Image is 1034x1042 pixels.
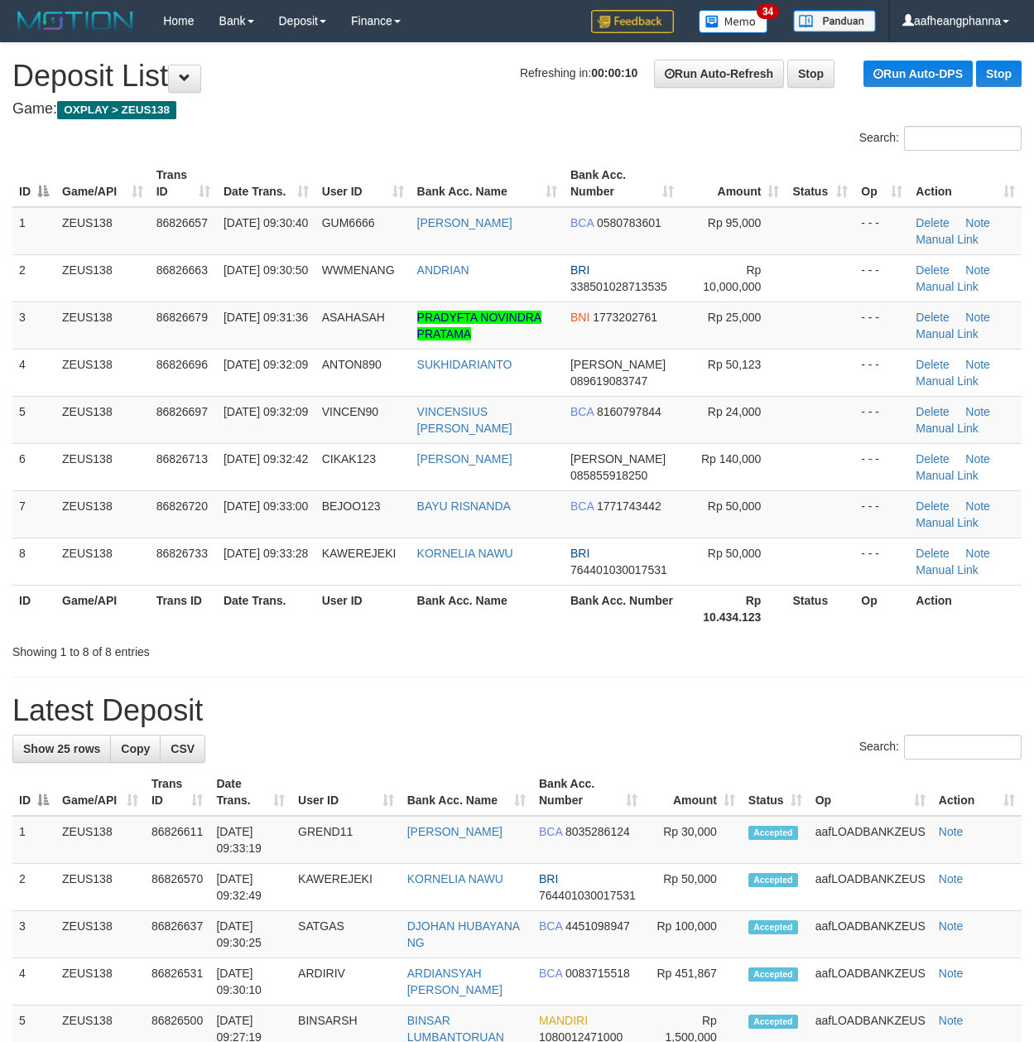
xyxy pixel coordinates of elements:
td: ZEUS138 [55,490,150,538]
td: SATGAS [291,911,401,958]
td: GREND11 [291,816,401,864]
a: Show 25 rows [12,735,111,763]
a: Manual Link [916,327,979,340]
td: - - - [854,443,909,490]
span: KAWEREJEKI [322,547,397,560]
span: Rp 140,000 [701,452,761,466]
a: Note [965,499,990,513]
a: [PERSON_NAME] [417,452,512,466]
span: Copy 085855918250 to clipboard [570,469,647,482]
a: Stop [976,60,1022,87]
a: Delete [916,452,949,466]
a: Note [965,452,990,466]
td: ZEUS138 [55,207,150,255]
span: BRI [570,263,589,277]
span: [DATE] 09:32:09 [224,358,308,371]
th: Op: activate to sort column ascending [809,769,932,816]
a: Manual Link [916,374,979,388]
a: Manual Link [916,280,979,293]
span: Refreshing in: [520,66,637,80]
span: 86826733 [156,547,208,560]
span: GUM6666 [322,216,375,229]
span: 34 [757,4,779,19]
a: SUKHIDARIANTO [417,358,512,371]
span: BEJOO123 [322,499,381,513]
span: [DATE] 09:33:28 [224,547,308,560]
span: Copy 764401030017531 to clipboard [539,889,636,902]
span: Copy 0580783601 to clipboard [597,216,661,229]
td: 2 [12,864,55,911]
a: PRADYFTA NOVINDRA PRATAMA [417,311,542,340]
td: ZEUS138 [55,816,145,864]
span: CIKAK123 [322,452,376,466]
span: Accepted [748,920,798,934]
span: ASAHASAH [322,311,385,324]
a: Delete [916,311,949,324]
span: 86826657 [156,216,208,229]
span: Copy 0083715518 to clipboard [565,967,630,980]
span: BNI [570,311,589,324]
th: Op: activate to sort column ascending [854,160,909,207]
a: Note [939,1014,964,1027]
span: Accepted [748,1015,798,1029]
td: - - - [854,302,909,349]
a: Note [939,872,964,885]
span: Rp 50,000 [708,499,762,513]
a: VINCENSIUS [PERSON_NAME] [417,405,512,435]
th: Action [909,585,1022,632]
a: Manual Link [916,516,979,529]
td: ZEUS138 [55,302,150,349]
span: [DATE] 09:30:40 [224,216,308,229]
a: Delete [916,358,949,371]
a: Manual Link [916,233,979,246]
span: 86826697 [156,405,208,418]
td: 7 [12,490,55,538]
th: Rp 10.434.123 [681,585,786,632]
td: Rp 451,867 [644,958,741,1006]
label: Search: [859,126,1022,151]
a: Delete [916,263,949,277]
td: ZEUS138 [55,958,145,1006]
a: Note [965,311,990,324]
th: Bank Acc. Number: activate to sort column ascending [564,160,681,207]
span: 86826663 [156,263,208,277]
span: Copy 764401030017531 to clipboard [570,563,667,576]
th: Date Trans. [217,585,315,632]
span: [DATE] 09:32:42 [224,452,308,466]
span: Rp 24,000 [708,405,762,418]
th: Bank Acc. Number [564,585,681,632]
span: BCA [539,967,562,980]
a: Note [965,216,990,229]
th: Action: activate to sort column ascending [909,160,1022,207]
span: 86826713 [156,452,208,466]
td: [DATE] 09:30:25 [209,911,291,958]
span: Rp 95,000 [708,216,762,229]
td: [DATE] 09:32:49 [209,864,291,911]
td: [DATE] 09:33:19 [209,816,291,864]
td: - - - [854,396,909,443]
span: [DATE] 09:33:00 [224,499,308,513]
strong: 00:00:10 [591,66,637,80]
td: 3 [12,302,55,349]
span: CSV [171,742,195,755]
th: Action: activate to sort column ascending [932,769,1022,816]
span: 86826696 [156,358,208,371]
span: Copy [121,742,150,755]
td: ZEUS138 [55,538,150,585]
span: Copy 338501028713535 to clipboard [570,280,667,293]
a: Manual Link [916,422,979,435]
span: Copy 4451098947 to clipboard [565,919,630,933]
label: Search: [859,735,1022,760]
input: Search: [904,126,1022,151]
th: ID: activate to sort column descending [12,160,55,207]
td: - - - [854,207,909,255]
a: [PERSON_NAME] [407,825,503,838]
td: ZEUS138 [55,254,150,302]
a: Delete [916,216,949,229]
td: ZEUS138 [55,443,150,490]
th: ID [12,585,55,632]
span: ANTON890 [322,358,382,371]
span: Accepted [748,873,798,887]
td: 5 [12,396,55,443]
a: CSV [160,735,205,763]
